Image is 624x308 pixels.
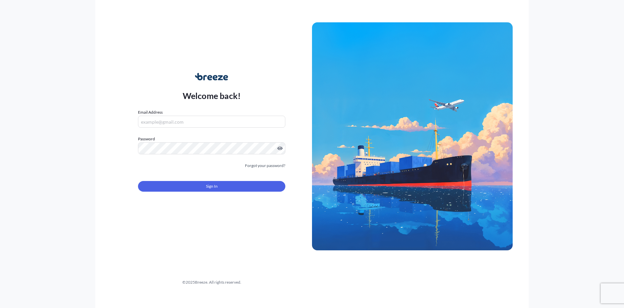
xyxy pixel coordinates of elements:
[111,279,312,286] div: © 2025 Breeze. All rights reserved.
[138,136,285,142] label: Password
[206,183,218,190] span: Sign In
[277,146,283,151] button: Show password
[138,116,285,128] input: example@gmail.com
[312,22,513,250] img: Ship illustration
[138,109,163,116] label: Email Address
[183,90,241,101] p: Welcome back!
[245,162,285,169] a: Forgot your password?
[138,181,285,192] button: Sign In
